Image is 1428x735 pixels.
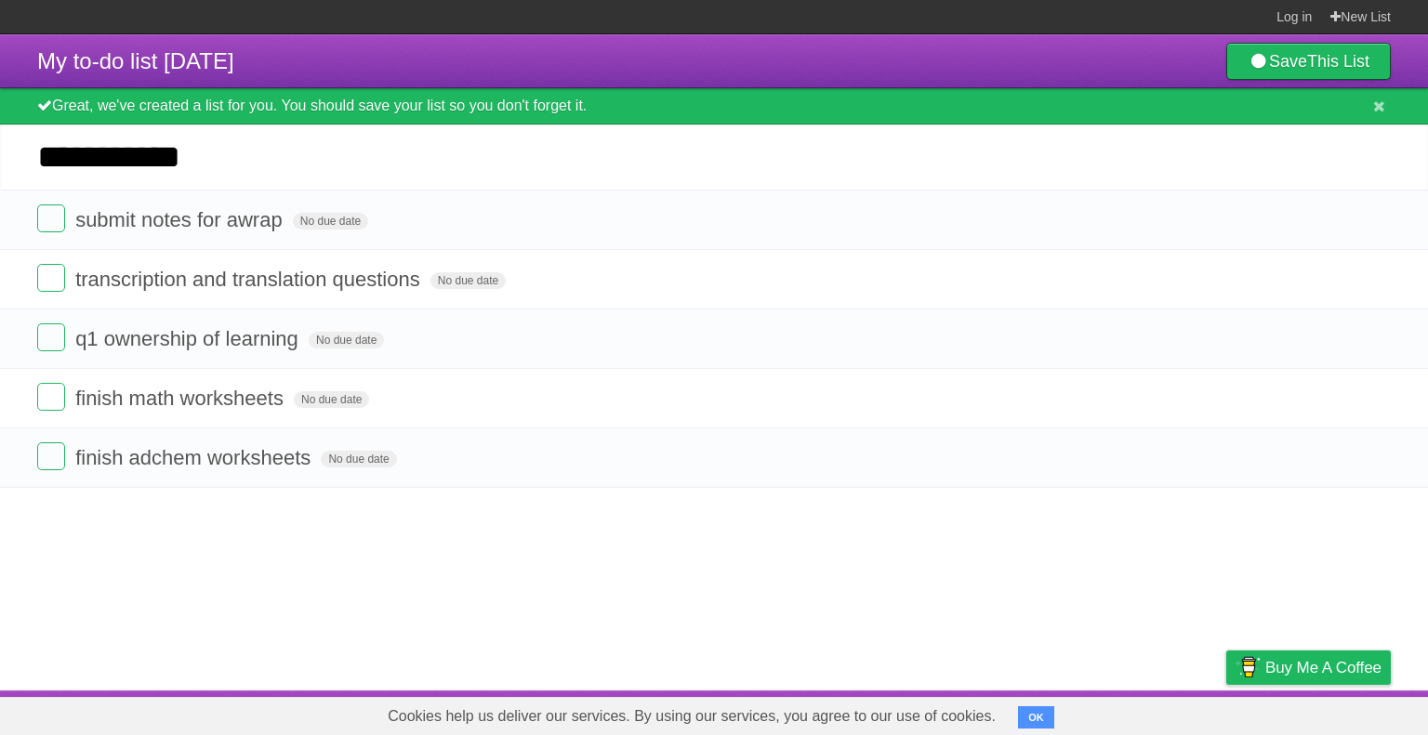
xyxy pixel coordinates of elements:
[37,383,65,411] label: Done
[979,695,1018,730] a: About
[1202,695,1250,730] a: Privacy
[1236,651,1261,683] img: Buy me a coffee
[1040,695,1116,730] a: Developers
[1139,695,1180,730] a: Terms
[1226,650,1391,685] a: Buy me a coffee
[75,208,287,231] span: submit notes for awrap
[75,327,303,350] span: q1 ownership of learning
[1226,43,1391,80] a: SaveThis List
[321,451,396,467] span: No due date
[37,442,65,470] label: Done
[1307,52,1369,71] b: This List
[309,332,384,348] span: No due date
[294,391,369,408] span: No due date
[1018,706,1054,728] button: OK
[1274,695,1391,730] a: Suggest a feature
[37,48,234,73] span: My to-do list [DATE]
[369,698,1014,735] span: Cookies help us deliver our services. By using our services, you agree to our use of cookies.
[37,323,65,351] label: Done
[37,264,65,292] label: Done
[37,204,65,232] label: Done
[293,213,368,230] span: No due date
[1265,651,1382,684] span: Buy me a coffee
[430,272,506,289] span: No due date
[75,268,425,291] span: transcription and translation questions
[75,446,315,469] span: finish adchem worksheets
[75,387,288,410] span: finish math worksheets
